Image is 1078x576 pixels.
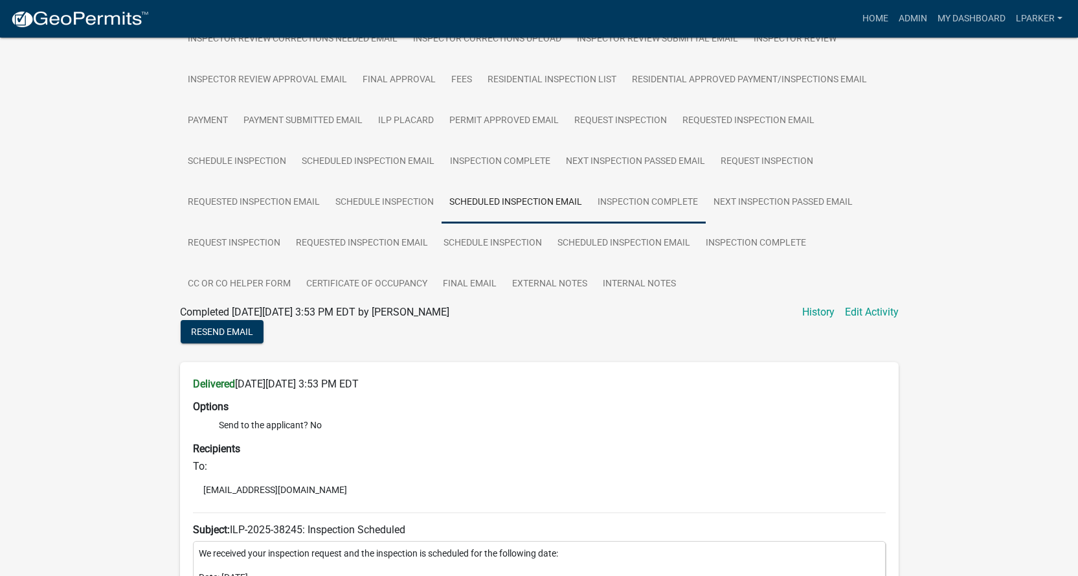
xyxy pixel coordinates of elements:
[480,60,624,101] a: Residential Inspection List
[193,378,886,390] h6: [DATE][DATE] 3:53 PM EDT
[405,19,569,60] a: Inspector Corrections Upload
[180,182,328,224] a: Requested Inspection Email
[746,19,844,60] a: Inspector Review
[180,306,449,318] span: Completed [DATE][DATE] 3:53 PM EDT by [PERSON_NAME]
[558,141,713,183] a: Next Inspection Passed Email
[193,378,235,390] strong: Delivered
[236,100,370,142] a: Payment Submitted Email
[624,60,875,101] a: Residential Approved Payment/Inspections Email
[180,60,355,101] a: Inspector Review Approval Email
[1011,6,1068,31] a: lparker
[288,223,436,264] a: Requested Inspection Email
[193,460,886,472] h6: To:
[893,6,932,31] a: Admin
[442,141,558,183] a: Inspection Complete
[180,223,288,264] a: Request Inspection
[191,327,253,337] span: Resend Email
[294,141,442,183] a: Scheduled Inspection Email
[435,264,504,305] a: Final Email
[199,547,880,560] p: We received your inspection request and the inspection is scheduled for the following date:
[444,60,480,101] a: Fees
[706,182,860,224] a: Next Inspection Passed Email
[328,182,442,224] a: Schedule Inspection
[370,100,442,142] a: ILP Placard
[180,19,405,60] a: Inspector Review Corrections Needed Email
[193,480,886,500] li: [EMAIL_ADDRESS][DOMAIN_NAME]
[193,443,240,455] strong: Recipients
[193,524,886,536] h6: ILP-2025-38245: Inspection Scheduled
[802,305,835,320] a: History
[181,320,264,343] button: Resend Email
[932,6,1011,31] a: My Dashboard
[219,419,886,432] li: Send to the applicant? No
[180,141,294,183] a: Schedule Inspection
[193,400,229,413] strong: Options
[298,264,435,305] a: Certificate of Occupancy
[504,264,595,305] a: External Notes
[436,223,550,264] a: Schedule Inspection
[180,264,298,305] a: CC or CO Helper Form
[193,524,230,536] strong: Subject:
[442,100,567,142] a: Permit Approved Email
[442,182,590,224] a: Scheduled Inspection Email
[590,182,706,224] a: Inspection Complete
[845,305,899,320] a: Edit Activity
[180,100,236,142] a: Payment
[857,6,893,31] a: Home
[567,100,675,142] a: Request Inspection
[713,141,821,183] a: Request Inspection
[550,223,698,264] a: Scheduled Inspection Email
[698,223,814,264] a: Inspection Complete
[675,100,822,142] a: Requested Inspection Email
[355,60,444,101] a: Final Approval
[569,19,746,60] a: Inspector Review Submittal Email
[595,264,684,305] a: Internal Notes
